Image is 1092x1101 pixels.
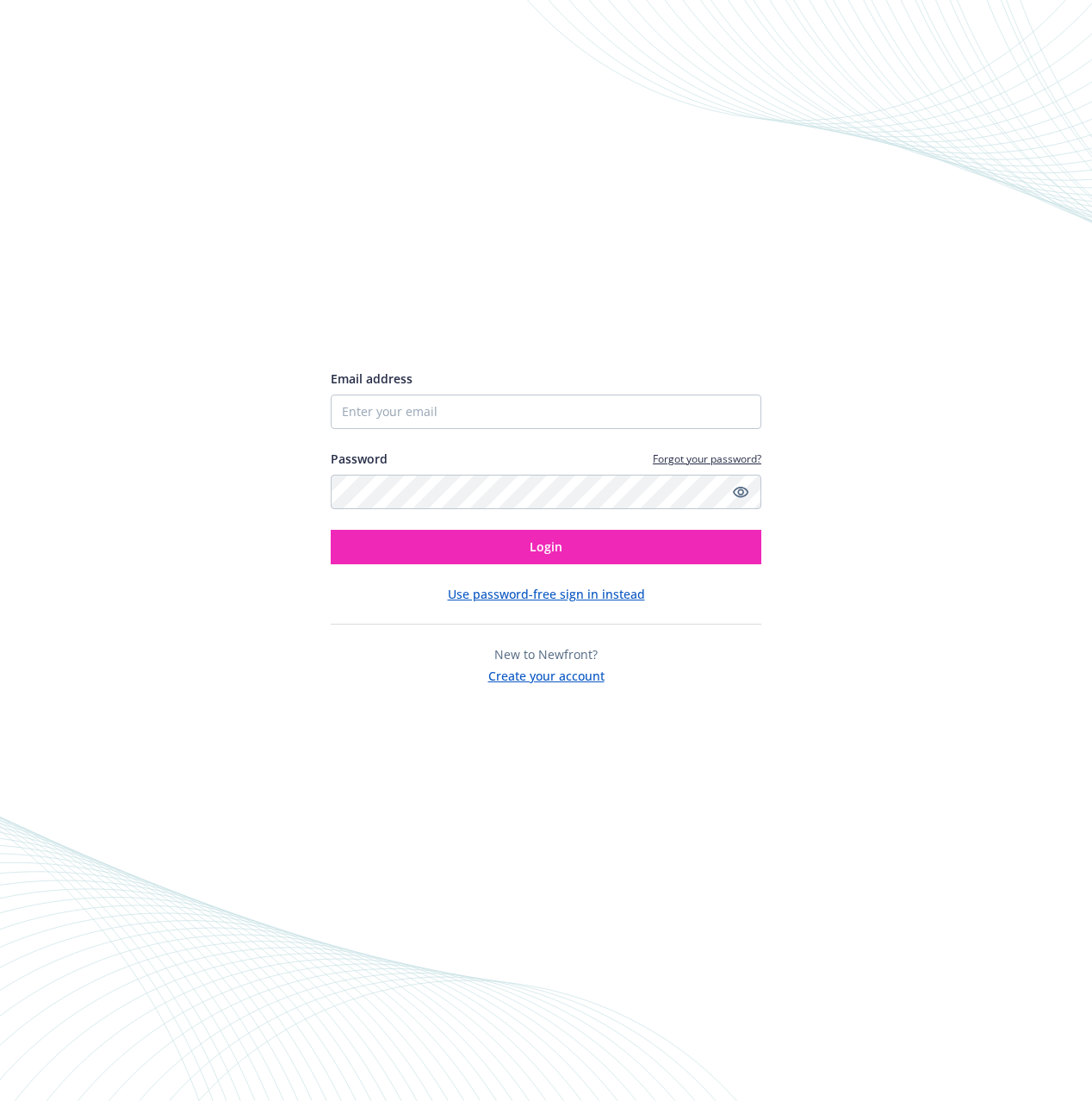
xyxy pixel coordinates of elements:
[331,530,761,564] button: Login
[488,663,605,685] button: Create your account
[494,646,598,662] span: New to Newfront?
[331,395,761,429] input: Enter your email
[331,370,413,387] span: Email address
[730,482,751,502] a: Show password
[331,308,493,338] img: Newfront logo
[448,585,645,603] button: Use password-free sign in instead
[331,475,761,509] input: Enter your password
[331,450,388,468] label: Password
[653,451,761,466] a: Forgot your password?
[530,538,562,555] span: Login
